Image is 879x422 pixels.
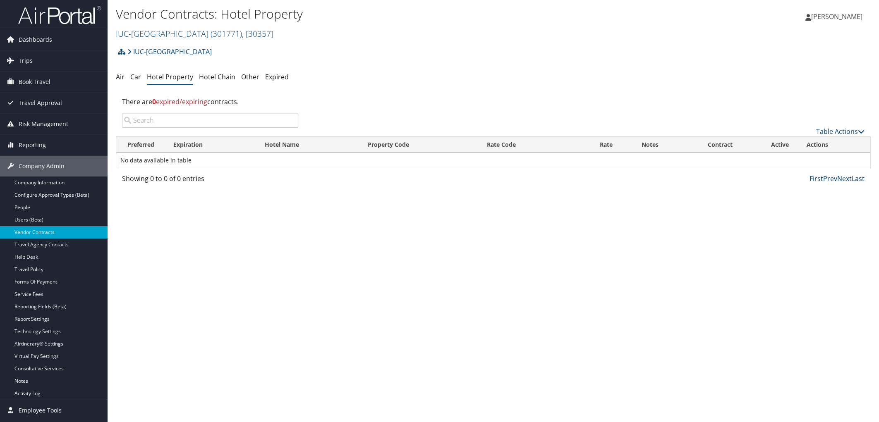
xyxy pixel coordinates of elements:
img: airportal-logo.png [18,5,101,25]
a: Hotel Chain [199,72,235,81]
th: Contract: activate to sort column ascending [680,137,760,153]
input: Search [122,113,298,128]
span: Company Admin [19,156,65,176]
a: Expired [265,72,289,81]
th: Actions [799,137,870,153]
th: Rate: activate to sort column ascending [569,137,620,153]
span: Travel Approval [19,93,62,113]
a: Prev [823,174,837,183]
span: expired/expiring [152,97,207,106]
span: Risk Management [19,114,68,134]
span: Employee Tools [19,400,62,421]
span: , [ 30357 ] [242,28,273,39]
th: Expiration: activate to sort column ascending [166,137,258,153]
h1: Vendor Contracts: Hotel Property [116,5,619,23]
span: Reporting [19,135,46,155]
td: No data available in table [116,153,870,168]
span: ( 301771 ) [211,28,242,39]
a: Hotel Property [147,72,193,81]
a: Last [852,174,865,183]
a: Car [130,72,141,81]
th: Preferred: activate to sort column ascending [116,137,166,153]
th: Notes: activate to sort column ascending [620,137,680,153]
a: First [810,174,823,183]
a: IUC-[GEOGRAPHIC_DATA] [127,43,212,60]
a: Other [241,72,259,81]
a: Air [116,72,125,81]
div: Showing 0 to 0 of 0 entries [122,174,298,188]
span: Book Travel [19,72,50,92]
th: Hotel Name: activate to sort column descending [257,137,360,153]
a: [PERSON_NAME] [805,4,871,29]
span: Trips [19,50,33,71]
a: Next [837,174,852,183]
div: There are contracts. [116,91,871,113]
a: IUC-[GEOGRAPHIC_DATA] [116,28,273,39]
th: Active: activate to sort column ascending [761,137,800,153]
span: Dashboards [19,29,52,50]
th: Rate Code: activate to sort column ascending [479,137,569,153]
strong: 0 [152,97,156,106]
th: Property Code: activate to sort column ascending [360,137,479,153]
span: [PERSON_NAME] [811,12,862,21]
a: Table Actions [816,127,865,136]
